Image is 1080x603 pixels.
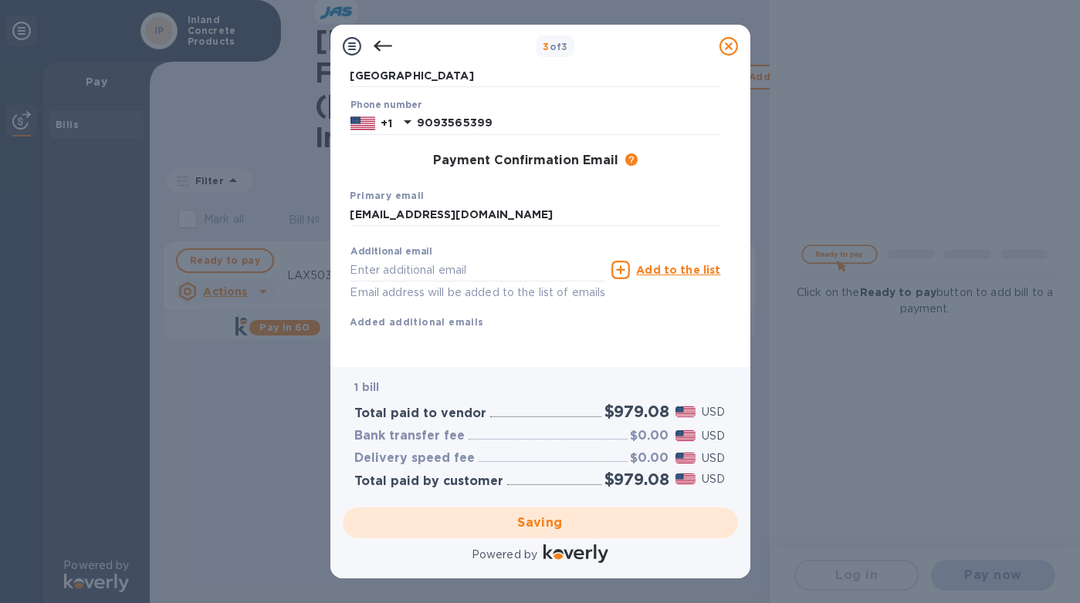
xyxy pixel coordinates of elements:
p: USD [702,428,725,444]
img: USD [675,453,696,463]
b: Added additional emails [350,316,484,328]
h3: Bank transfer fee [355,429,466,443]
img: USD [675,430,696,441]
h3: Total paid by customer [355,474,504,489]
h2: $979.08 [604,470,669,489]
input: Enter your primary name [350,204,721,227]
img: USD [675,473,696,484]
h3: Delivery speed fee [355,451,476,466]
label: Phone number [350,101,422,110]
b: 1 bill [355,381,380,393]
h2: $979.08 [604,402,669,421]
p: USD [702,404,725,420]
h3: Payment Confirmation Email [434,153,619,168]
span: 3 [543,41,549,52]
img: US [350,115,375,132]
label: Additional email [350,248,432,257]
b: of 3 [543,41,568,52]
p: USD [702,471,725,487]
img: USD [675,406,696,417]
p: Email address will be added to the list of emails [350,284,606,301]
u: Add to the list [636,264,720,276]
h3: $0.00 [631,429,669,443]
b: Primary email [350,190,425,201]
h3: $0.00 [631,451,669,466]
input: Enter additional email [350,258,606,281]
input: Enter your phone number [417,112,721,135]
h3: Total paid to vendor [355,406,487,421]
p: USD [702,450,725,467]
input: Enter your last name [350,64,721,87]
p: Powered by [472,547,537,563]
img: Logo [543,544,608,563]
p: +1 [381,116,392,131]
